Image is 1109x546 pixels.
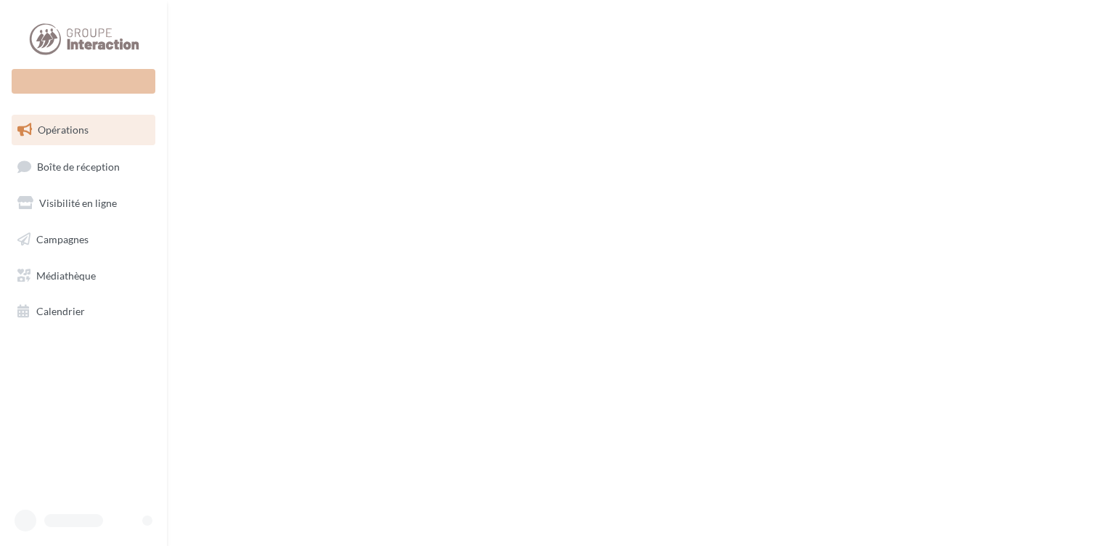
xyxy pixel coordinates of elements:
span: Calendrier [36,305,85,317]
a: Campagnes [9,224,158,255]
span: Médiathèque [36,269,96,281]
a: Calendrier [9,296,158,327]
div: Nouvelle campagne [12,69,155,94]
a: Médiathèque [9,261,158,291]
a: Visibilité en ligne [9,188,158,219]
a: Opérations [9,115,158,145]
span: Boîte de réception [37,160,120,172]
span: Campagnes [36,233,89,245]
span: Opérations [38,123,89,136]
span: Visibilité en ligne [39,197,117,209]
a: Boîte de réception [9,151,158,182]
